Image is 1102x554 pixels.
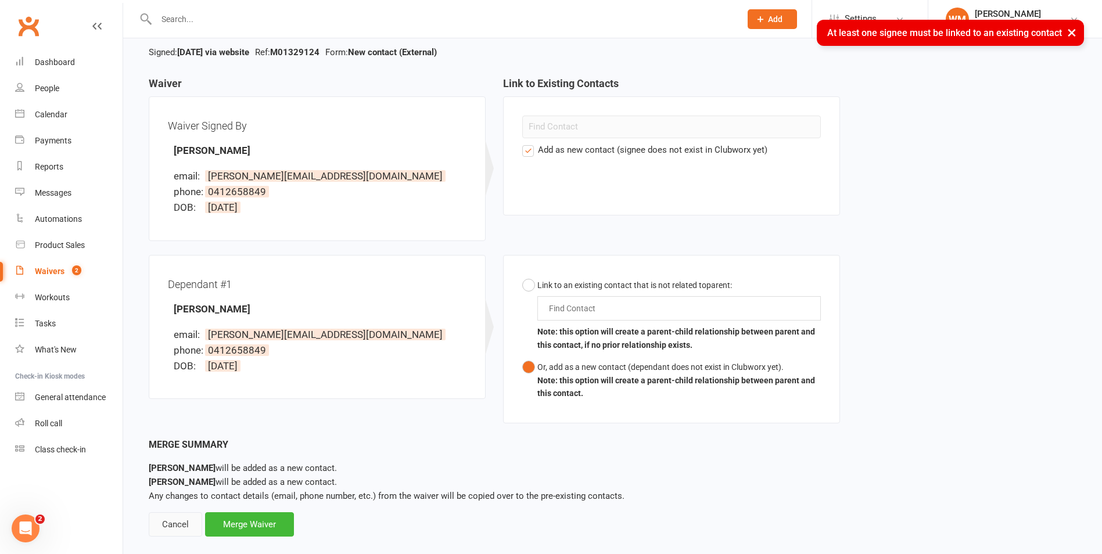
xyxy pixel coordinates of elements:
div: Class check-in [35,445,86,454]
div: Waivers [35,267,64,276]
div: Dashboard [35,57,75,67]
div: At least one signee must be linked to an existing contact [817,20,1084,46]
span: [PERSON_NAME][EMAIL_ADDRESS][DOMAIN_NAME] [205,329,446,340]
a: Roll call [15,411,123,437]
div: Workouts [35,293,70,302]
span: [PERSON_NAME][EMAIL_ADDRESS][DOMAIN_NAME] [205,170,446,182]
span: Add [768,15,782,24]
b: Note: this option will create a parent-child relationship between parent and this contact, if no ... [537,327,815,349]
iframe: Intercom live chat [12,515,40,542]
strong: [DATE] via website [177,47,249,57]
div: Automations [35,214,82,224]
strong: M01329124 [270,47,320,57]
div: Link to an existing contact that is not related to : [537,279,821,292]
p: Any changes to contact details (email, phone number, etc.) from the waiver will be copied over to... [149,461,1076,503]
div: General attendance [35,393,106,402]
strong: New contact (External) [348,47,437,57]
span: will be added as a new contact. [149,477,337,487]
div: [PERSON_NAME] [975,9,1042,19]
a: Waivers 2 [15,258,123,285]
a: Workouts [15,285,123,311]
span: 0412658849 [205,186,269,197]
div: Payments [35,136,71,145]
strong: [PERSON_NAME] [174,303,250,315]
div: DOB: [174,200,203,215]
strong: [PERSON_NAME] [149,463,216,473]
div: WM [946,8,969,31]
button: Add [748,9,797,29]
div: Merge Summary [149,437,1076,452]
div: Merge Waiver [205,512,294,537]
input: Search... [153,11,733,27]
div: Tasks [35,319,56,328]
a: Product Sales [15,232,123,258]
span: [DATE] [205,202,240,213]
span: [DATE] [205,360,240,372]
div: phone: [174,184,203,200]
input: Find Contact [548,301,602,315]
a: General attendance kiosk mode [15,384,123,411]
span: 0412658849 [205,344,269,356]
label: Add as new contact (signee does not exist in Clubworx yet) [522,143,767,157]
div: email: [174,168,203,184]
a: People [15,75,123,102]
div: Calendar [35,110,67,119]
div: email: [174,327,203,343]
div: Roll call [35,419,62,428]
div: Coastal Basketball [975,19,1042,30]
span: Settings [845,6,877,32]
h3: Link to Existing Contacts [503,78,840,96]
button: Link to an existing contact that is not related toparent:Note: this option will create a parent-c... [522,274,821,357]
button: × [1061,20,1082,45]
a: Clubworx [14,12,43,41]
b: Note: this option will create a parent-child relationship between parent and this contact. [537,376,815,398]
div: What's New [35,345,77,354]
span: parent [706,280,730,290]
a: Reports [15,154,123,180]
div: DOB: [174,358,203,374]
div: Waiver Signed By [168,116,466,136]
strong: [PERSON_NAME] [149,477,216,487]
h3: Waiver [149,78,486,96]
a: Class kiosk mode [15,437,123,463]
input: Find Contact [522,116,821,138]
li: Signed: [146,45,252,59]
a: Dashboard [15,49,123,75]
a: Automations [15,206,123,232]
a: Tasks [15,311,123,337]
a: Calendar [15,102,123,128]
div: Reports [35,162,63,171]
div: Dependant #1 [168,274,466,294]
li: Ref: [252,45,322,59]
a: Payments [15,128,123,154]
div: Product Sales [35,240,85,250]
strong: [PERSON_NAME] [174,145,250,156]
span: will be added as a new contact. [149,463,337,473]
div: phone: [174,343,203,358]
button: Or, add as a new contact (dependant does not exist in Clubworx yet).Note: this option will create... [522,356,821,404]
div: Or, add as a new contact (dependant does not exist in Clubworx yet). [537,361,821,373]
li: Form: [322,45,440,59]
span: 2 [72,265,81,275]
div: People [35,84,59,93]
div: Messages [35,188,71,197]
div: Cancel [149,512,202,537]
span: 2 [35,515,45,524]
a: Messages [15,180,123,206]
a: What's New [15,337,123,363]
